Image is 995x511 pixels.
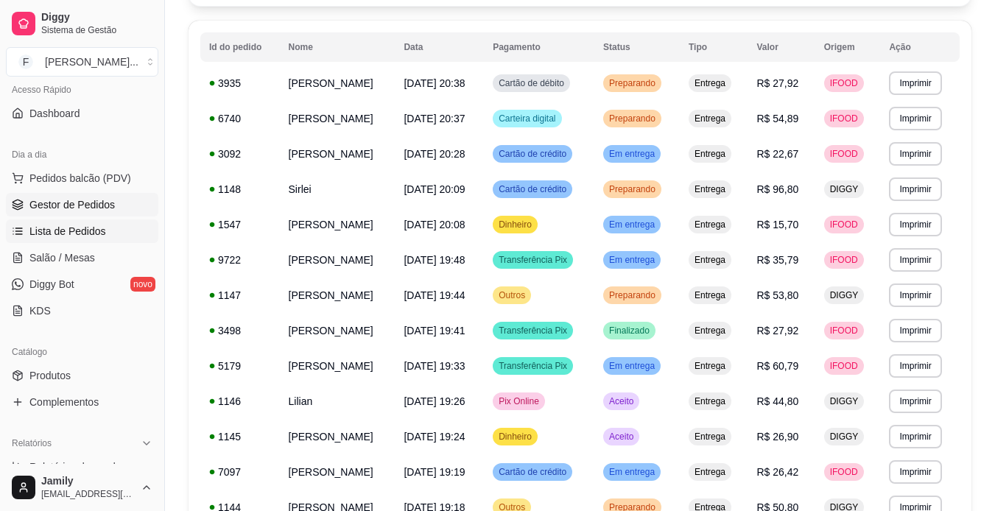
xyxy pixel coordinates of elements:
div: 5179 [209,359,271,373]
a: Salão / Mesas [6,246,158,269]
th: Tipo [680,32,748,62]
a: Relatórios de vendas [6,455,158,479]
div: [PERSON_NAME] ... [45,54,138,69]
span: Em entrega [606,254,658,266]
a: Diggy Botnovo [6,272,158,296]
td: [PERSON_NAME] [280,419,395,454]
span: Complementos [29,395,99,409]
button: Imprimir [889,425,941,448]
div: 1547 [209,217,271,232]
span: Preparando [606,183,658,195]
span: Cartão de débito [496,77,567,89]
span: Aceito [606,431,636,443]
div: 1148 [209,182,271,197]
span: R$ 27,92 [757,325,799,336]
span: IFOOD [827,466,861,478]
span: Finalizado [606,325,653,336]
div: 3498 [209,323,271,338]
span: Preparando [606,289,658,301]
span: R$ 27,92 [757,77,799,89]
span: [DATE] 19:41 [404,325,465,336]
td: [PERSON_NAME] [280,278,395,313]
span: R$ 60,79 [757,360,799,372]
span: Cartão de crédito [496,148,569,160]
td: Lilian [280,384,395,419]
button: Imprimir [889,248,941,272]
span: Outros [496,289,528,301]
span: F [18,54,33,69]
td: [PERSON_NAME] [280,242,395,278]
span: Entrega [692,289,728,301]
button: Imprimir [889,71,941,95]
a: Gestor de Pedidos [6,193,158,216]
span: Entrega [692,466,728,478]
span: Entrega [692,325,728,336]
span: Dinheiro [496,431,535,443]
span: Aceito [606,395,636,407]
div: 6740 [209,111,271,126]
td: [PERSON_NAME] [280,136,395,172]
span: [DATE] 20:09 [404,183,465,195]
td: [PERSON_NAME] [280,454,395,490]
span: R$ 53,80 [757,289,799,301]
th: Id do pedido [200,32,280,62]
span: R$ 26,90 [757,431,799,443]
div: 3935 [209,76,271,91]
span: Entrega [692,77,728,89]
span: Diggy [41,11,152,24]
span: Entrega [692,148,728,160]
button: Imprimir [889,390,941,413]
span: Entrega [692,183,728,195]
span: Entrega [692,431,728,443]
span: [DATE] 20:08 [404,219,465,230]
button: Imprimir [889,213,941,236]
div: Acesso Rápido [6,78,158,102]
span: IFOOD [827,254,861,266]
span: IFOOD [827,113,861,124]
span: DIGGY [827,431,862,443]
span: [DATE] 20:37 [404,113,465,124]
span: Pix Online [496,395,542,407]
span: Relatórios de vendas [29,459,127,474]
a: Dashboard [6,102,158,125]
span: Pedidos balcão (PDV) [29,171,131,186]
span: Entrega [692,360,728,372]
span: Transferência Pix [496,325,570,336]
a: DiggySistema de Gestão [6,6,158,41]
span: Dashboard [29,106,80,121]
span: R$ 22,67 [757,148,799,160]
button: Imprimir [889,177,941,201]
th: Nome [280,32,395,62]
span: Transferência Pix [496,254,570,266]
span: [DATE] 19:19 [404,466,465,478]
span: Preparando [606,113,658,124]
span: DIGGY [827,395,862,407]
div: 3092 [209,147,271,161]
span: Preparando [606,77,658,89]
span: IFOOD [827,148,861,160]
span: Salão / Mesas [29,250,95,265]
span: R$ 44,80 [757,395,799,407]
span: Cartão de crédito [496,183,569,195]
div: 7097 [209,465,271,479]
span: Cartão de crédito [496,466,569,478]
button: Jamily[EMAIL_ADDRESS][DOMAIN_NAME] [6,470,158,505]
span: R$ 15,70 [757,219,799,230]
span: Produtos [29,368,71,383]
a: KDS [6,299,158,323]
span: Entrega [692,113,728,124]
span: R$ 35,79 [757,254,799,266]
span: IFOOD [827,219,861,230]
span: Dinheiro [496,219,535,230]
a: Lista de Pedidos [6,219,158,243]
th: Origem [815,32,881,62]
button: Imprimir [889,142,941,166]
span: Lista de Pedidos [29,224,106,239]
span: Gestor de Pedidos [29,197,115,212]
span: Sistema de Gestão [41,24,152,36]
button: Imprimir [889,354,941,378]
span: [DATE] 20:38 [404,77,465,89]
span: Em entrega [606,148,658,160]
span: Diggy Bot [29,277,74,292]
th: Status [594,32,680,62]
